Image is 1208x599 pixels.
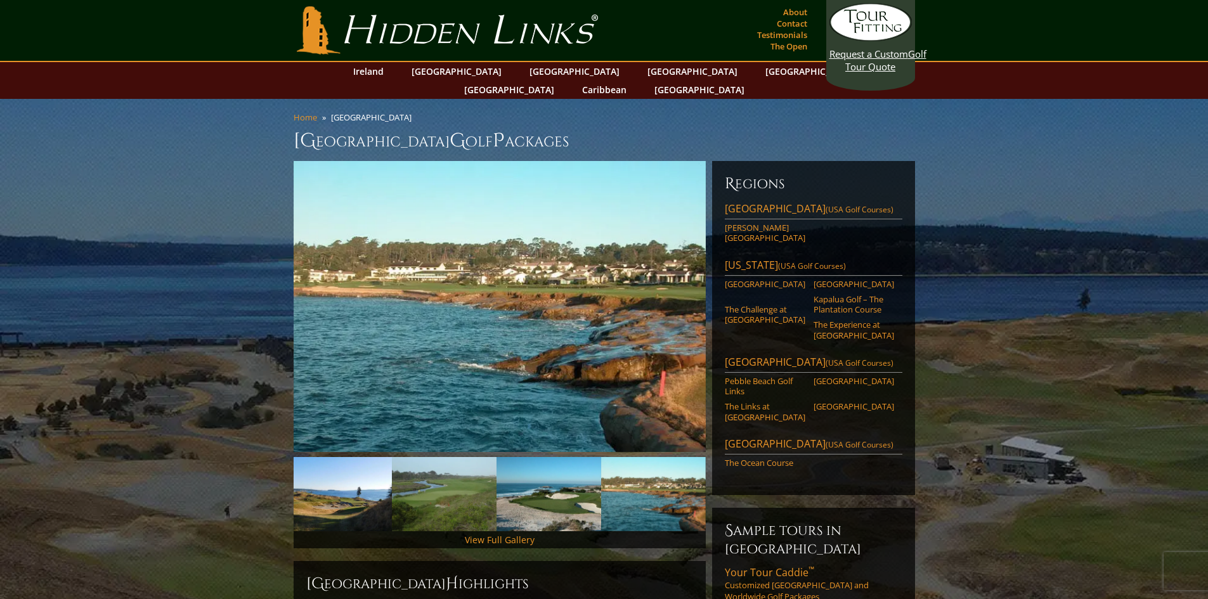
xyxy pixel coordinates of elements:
[725,437,902,454] a: [GEOGRAPHIC_DATA](USA Golf Courses)
[778,261,846,271] span: (USA Golf Courses)
[458,81,561,99] a: [GEOGRAPHIC_DATA]
[725,401,805,422] a: The Links at [GEOGRAPHIC_DATA]
[493,128,505,153] span: P
[809,564,814,575] sup: ™
[725,458,805,468] a: The Ocean Course
[829,48,908,60] span: Request a Custom
[814,401,894,411] a: [GEOGRAPHIC_DATA]
[780,3,810,21] a: About
[826,357,893,368] span: (USA Golf Courses)
[826,439,893,450] span: (USA Golf Courses)
[725,355,902,373] a: [GEOGRAPHIC_DATA](USA Golf Courses)
[767,37,810,55] a: The Open
[450,128,465,153] span: G
[725,520,902,558] h6: Sample Tours in [GEOGRAPHIC_DATA]
[826,204,893,215] span: (USA Golf Courses)
[725,279,805,289] a: [GEOGRAPHIC_DATA]
[725,202,902,219] a: [GEOGRAPHIC_DATA](USA Golf Courses)
[725,304,805,325] a: The Challenge at [GEOGRAPHIC_DATA]
[829,3,912,73] a: Request a CustomGolf Tour Quote
[465,534,535,546] a: View Full Gallery
[405,62,508,81] a: [GEOGRAPHIC_DATA]
[725,258,902,276] a: [US_STATE](USA Golf Courses)
[759,62,862,81] a: [GEOGRAPHIC_DATA]
[774,15,810,32] a: Contact
[347,62,390,81] a: Ireland
[446,574,458,594] span: H
[648,81,751,99] a: [GEOGRAPHIC_DATA]
[754,26,810,44] a: Testimonials
[294,128,915,153] h1: [GEOGRAPHIC_DATA] olf ackages
[725,565,814,579] span: Your Tour Caddie
[814,279,894,289] a: [GEOGRAPHIC_DATA]
[814,376,894,386] a: [GEOGRAPHIC_DATA]
[306,574,693,594] h2: [GEOGRAPHIC_DATA] ighlights
[725,174,902,194] h6: Regions
[523,62,626,81] a: [GEOGRAPHIC_DATA]
[294,112,317,123] a: Home
[576,81,633,99] a: Caribbean
[814,294,894,315] a: Kapalua Golf – The Plantation Course
[725,222,805,243] a: [PERSON_NAME][GEOGRAPHIC_DATA]
[814,319,894,340] a: The Experience at [GEOGRAPHIC_DATA]
[331,112,417,123] li: [GEOGRAPHIC_DATA]
[725,376,805,397] a: Pebble Beach Golf Links
[641,62,744,81] a: [GEOGRAPHIC_DATA]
